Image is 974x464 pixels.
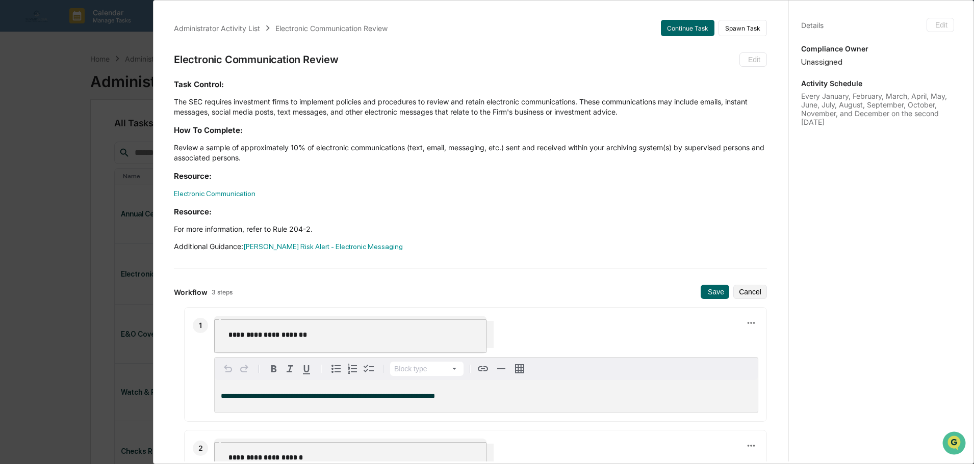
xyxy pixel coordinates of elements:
[390,362,464,376] button: Block type
[193,441,208,456] div: 2
[174,288,208,296] span: Workflow
[174,241,767,252] p: Additional Guidance:
[941,430,969,458] iframe: Open customer support
[661,20,714,36] button: Continue Task
[174,24,260,33] div: Administrator Activity List
[174,171,212,181] strong: Resource:
[174,79,224,89] strong: Task Control:
[6,124,70,143] a: 🖐️Preclearance
[174,224,767,234] p: For more information, refer to Rule 204-2.
[275,24,388,33] div: Electronic Communication Review
[6,144,68,162] a: 🔎Data Lookup
[174,53,339,66] div: Electronic Communication Review
[719,20,767,36] button: Spawn Task
[174,207,212,216] strong: Resource:
[212,288,233,296] span: 3 steps
[10,149,18,157] div: 🔎
[10,21,186,38] p: How can we help?
[801,57,954,67] div: Unassigned
[20,148,64,158] span: Data Lookup
[35,78,167,88] div: Start new chat
[801,21,824,30] div: Details
[801,79,954,88] p: Activity Schedule
[298,361,315,377] button: Underline
[10,78,29,96] img: 1746055101610-c473b297-6a78-478c-a979-82029cc54cd1
[35,88,129,96] div: We're available if you need us!
[282,361,298,377] button: Italic
[243,242,403,251] a: [PERSON_NAME] Risk Alert - Electronic Messaging
[101,173,123,180] span: Pylon
[174,143,767,163] p: Review a sample of approximately 10% of electronic communications (text, email, messaging, etc.) ...
[72,172,123,180] a: Powered byPylon
[739,52,767,67] button: Edit
[173,81,186,93] button: Start new chat
[701,285,729,299] button: Save
[193,318,208,333] div: 1
[10,129,18,138] div: 🖐️
[174,189,255,198] a: Electronic Communication
[70,124,131,143] a: 🗄️Attestations
[733,285,767,299] button: Cancel
[266,361,282,377] button: Bold
[174,97,767,117] p: The SEC requires investment firms to implement policies and procedures to review and retain elect...
[174,125,243,135] strong: How To Complete:
[927,18,954,32] button: Edit
[20,128,66,139] span: Preclearance
[801,92,954,126] div: Every January, February, March, April, May, June, July, August, September, October, November, and...
[801,44,954,53] p: Compliance Owner
[74,129,82,138] div: 🗄️
[84,128,126,139] span: Attestations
